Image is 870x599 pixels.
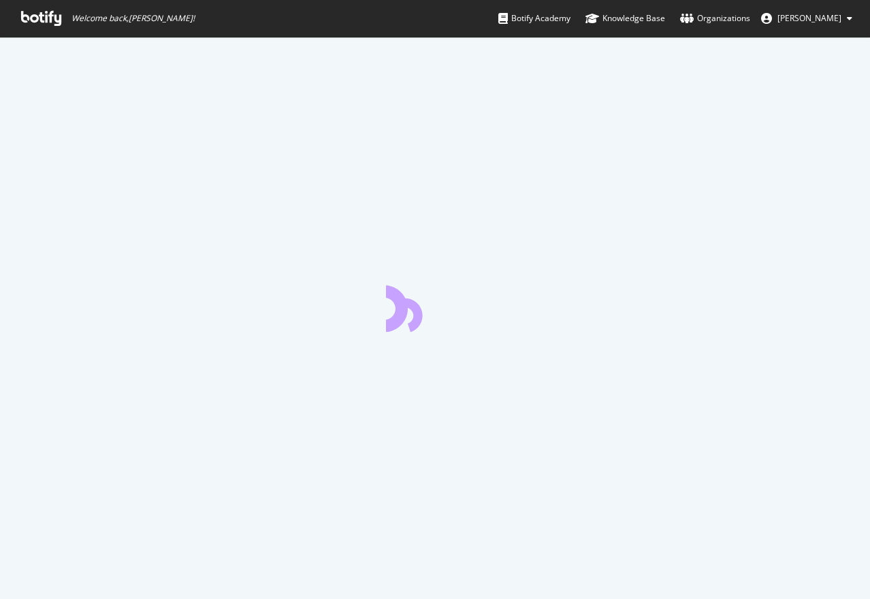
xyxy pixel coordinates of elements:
div: Organizations [680,12,750,25]
span: Elizabeth Garcia [777,12,841,24]
div: Botify Academy [498,12,570,25]
span: Welcome back, [PERSON_NAME] ! [71,13,195,24]
div: Knowledge Base [585,12,665,25]
button: [PERSON_NAME] [750,7,863,29]
div: animation [386,283,484,332]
